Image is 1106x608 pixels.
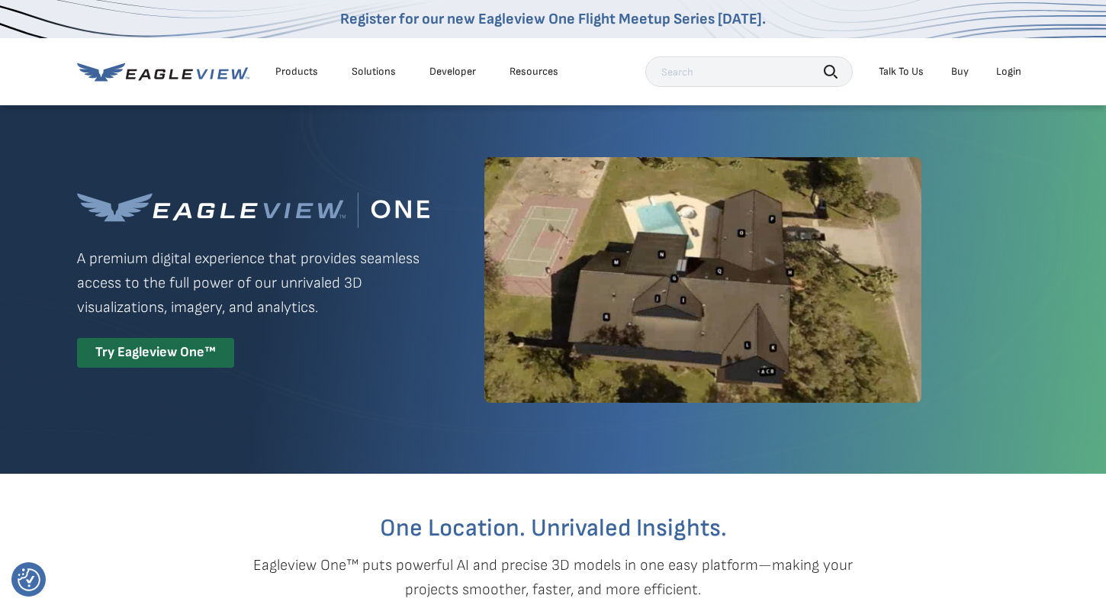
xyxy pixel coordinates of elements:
div: Resources [510,65,558,79]
button: Consent Preferences [18,568,40,591]
div: Login [996,65,1021,79]
a: Buy [951,65,969,79]
div: Products [275,65,318,79]
img: Revisit consent button [18,568,40,591]
h2: One Location. Unrivaled Insights. [88,516,1018,541]
div: Solutions [352,65,396,79]
input: Search [645,56,853,87]
p: Eagleview One™ puts powerful AI and precise 3D models in one easy platform—making your projects s... [227,553,879,602]
a: Developer [429,65,476,79]
p: A premium digital experience that provides seamless access to the full power of our unrivaled 3D ... [77,246,429,320]
div: Try Eagleview One™ [77,338,234,368]
a: Register for our new Eagleview One Flight Meetup Series [DATE]. [340,10,766,28]
div: Talk To Us [879,65,924,79]
img: Eagleview One™ [77,192,429,228]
